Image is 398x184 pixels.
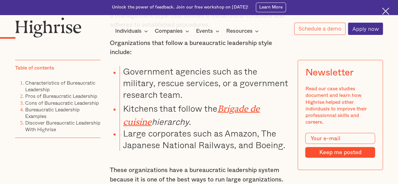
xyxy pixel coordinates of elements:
[25,119,100,133] a: Discover Bureaucratic Leadership With Highrise
[112,4,249,10] div: Unlock the power of feedback. Join our free workshop on [DATE]!
[348,23,383,35] a: Apply now
[120,101,288,128] li: Kitchens that follow the
[226,27,261,35] div: Resources
[110,39,289,57] p: Organizations that follow a bureaucratic leadership style include:
[115,27,150,35] div: Individuals
[25,79,95,93] a: Characteristics of Bureaucratic Leadership
[15,65,54,71] div: Table of contents
[256,3,286,12] a: Learn More
[15,17,81,37] img: Highrise logo
[152,114,191,128] em: hierarchy.
[305,133,375,144] input: Your e-mail
[120,66,288,100] li: Government agencies such as the military, rescue services, or a government research team.
[25,92,97,100] a: Pros of Bureaucratic Leadership
[155,27,183,35] div: Companies
[120,127,288,151] li: Large corporates such as Amazon, The Japanese National Railways, and Boeing.
[305,67,353,78] div: Newsletter
[305,86,375,125] div: Read our case studies document and learn how Highrise helped other individuals to improve their p...
[305,133,375,158] form: Modal Form
[25,105,80,120] a: Bureaucratic Leadership Examples
[25,99,99,106] a: Cons of Bureaucratic Leadership
[294,23,345,35] a: Schedule a demo
[305,147,375,157] input: Keep me posted
[155,27,191,35] div: Companies
[115,27,142,35] div: Individuals
[196,27,221,35] div: Events
[196,27,213,35] div: Events
[226,27,252,35] div: Resources
[382,8,389,15] img: Cross icon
